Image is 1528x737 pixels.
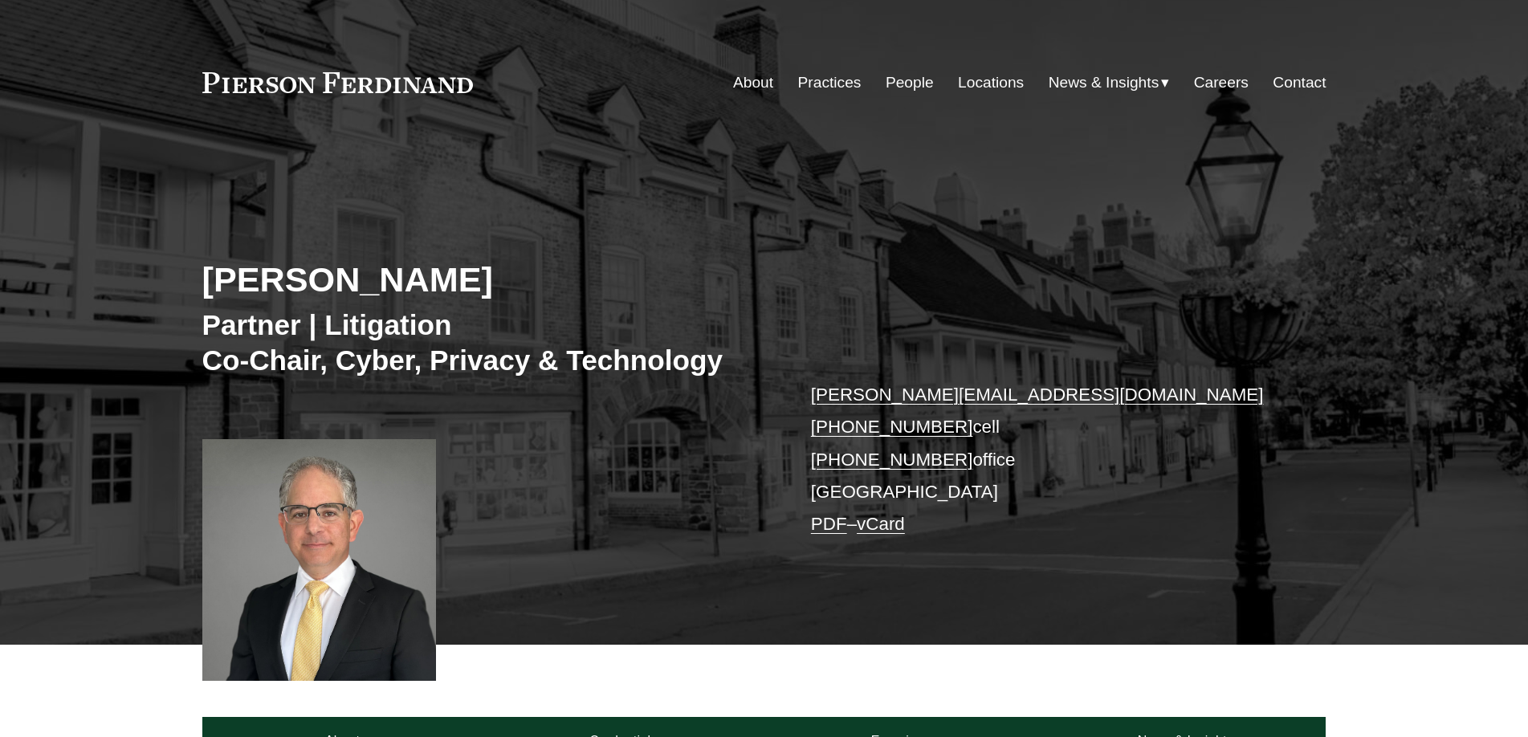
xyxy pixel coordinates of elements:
[202,307,764,377] h3: Partner | Litigation Co-Chair, Cyber, Privacy & Technology
[202,259,764,300] h2: [PERSON_NAME]
[811,417,973,437] a: [PHONE_NUMBER]
[811,514,847,534] a: PDF
[857,514,905,534] a: vCard
[1049,67,1170,98] a: folder dropdown
[1049,69,1159,97] span: News & Insights
[811,379,1279,541] p: cell office [GEOGRAPHIC_DATA] –
[886,67,934,98] a: People
[1194,67,1249,98] a: Careers
[798,67,862,98] a: Practices
[1273,67,1326,98] a: Contact
[958,67,1024,98] a: Locations
[733,67,773,98] a: About
[811,385,1264,405] a: [PERSON_NAME][EMAIL_ADDRESS][DOMAIN_NAME]
[811,450,973,470] a: [PHONE_NUMBER]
